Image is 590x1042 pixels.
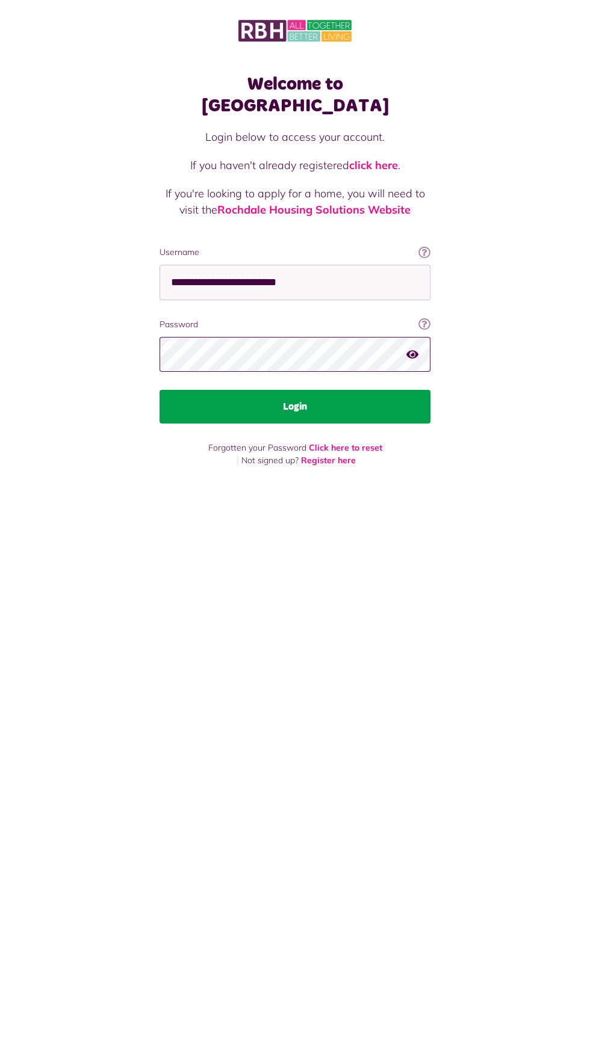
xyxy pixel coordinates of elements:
[349,158,398,172] a: click here
[160,246,430,259] label: Username
[217,203,411,217] a: Rochdale Housing Solutions Website
[160,390,430,424] button: Login
[309,442,382,453] a: Click here to reset
[238,18,352,43] img: MyRBH
[160,185,430,218] p: If you're looking to apply for a home, you will need to visit the
[160,73,430,117] h1: Welcome to [GEOGRAPHIC_DATA]
[160,129,430,145] p: Login below to access your account.
[160,318,430,331] label: Password
[241,455,299,466] span: Not signed up?
[160,157,430,173] p: If you haven't already registered .
[301,455,356,466] a: Register here
[208,442,306,453] span: Forgotten your Password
